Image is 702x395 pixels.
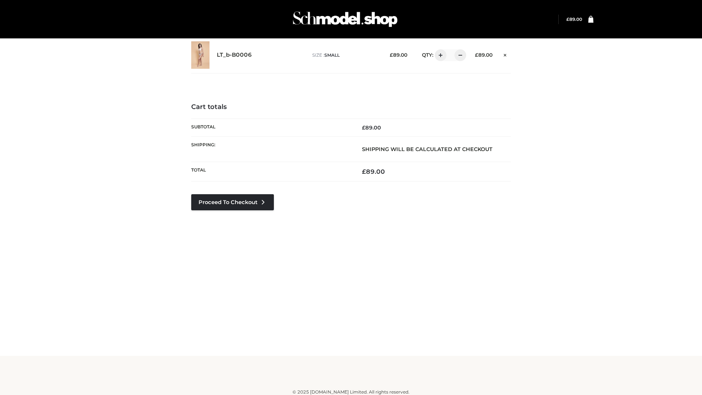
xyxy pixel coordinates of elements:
[475,52,492,58] bdi: 89.00
[312,52,378,59] p: size :
[191,118,351,136] th: Subtotal
[500,49,511,59] a: Remove this item
[362,146,492,153] strong: Shipping will be calculated at checkout
[362,168,385,175] bdi: 89.00
[324,52,340,58] span: SMALL
[566,16,582,22] a: £89.00
[191,162,351,181] th: Total
[415,49,464,61] div: QTY:
[362,124,381,131] bdi: 89.00
[191,136,351,162] th: Shipping:
[390,52,407,58] bdi: 89.00
[290,5,400,34] img: Schmodel Admin 964
[191,103,511,111] h4: Cart totals
[475,52,478,58] span: £
[390,52,393,58] span: £
[217,52,252,59] a: LT_b-B0006
[566,16,569,22] span: £
[362,124,365,131] span: £
[191,41,210,69] img: LT_b-B0006 - SMALL
[566,16,582,22] bdi: 89.00
[191,194,274,210] a: Proceed to Checkout
[362,168,366,175] span: £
